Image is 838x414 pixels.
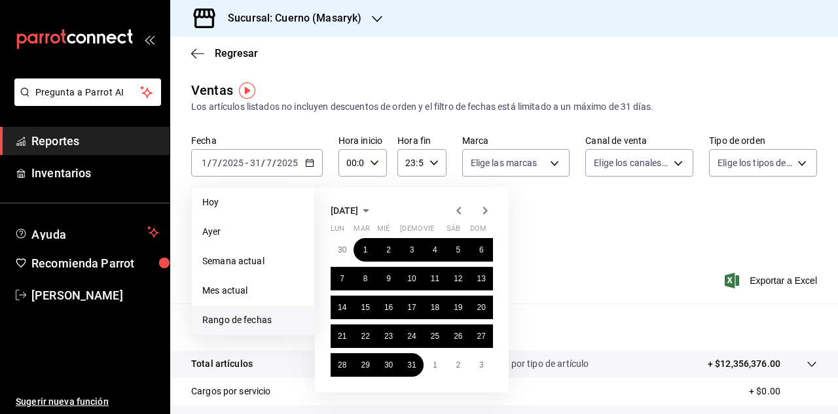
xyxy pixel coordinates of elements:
button: 30 de junio de 2025 [331,238,354,262]
p: Cargos por servicio [191,385,271,398]
abbr: 17 de julio de 2025 [407,303,416,312]
h3: Sucursal: Cuerno (Masaryk) [217,10,361,26]
abbr: 13 de julio de 2025 [477,274,486,283]
button: 2 de julio de 2025 [377,238,400,262]
abbr: 30 de julio de 2025 [384,360,393,370]
abbr: 22 de julio de 2025 [361,332,369,341]
button: open_drawer_menu [144,34,155,44]
abbr: 20 de julio de 2025 [477,303,486,312]
button: 17 de julio de 2025 [400,296,423,319]
abbr: 11 de julio de 2025 [431,274,439,283]
a: Pregunta a Parrot AI [9,95,161,109]
button: 28 de julio de 2025 [331,353,354,377]
abbr: 19 de julio de 2025 [454,303,462,312]
button: 10 de julio de 2025 [400,267,423,290]
span: / [218,158,222,168]
button: Regresar [191,47,258,60]
span: Reportes [31,132,159,150]
span: Mes actual [202,284,304,298]
button: 22 de julio de 2025 [354,324,376,348]
button: 13 de julio de 2025 [470,267,493,290]
span: Sugerir nueva función [16,395,159,409]
abbr: martes [354,224,369,238]
input: ---- [276,158,299,168]
label: Tipo de orden [709,136,817,145]
button: 3 de agosto de 2025 [470,353,493,377]
abbr: sábado [446,224,460,238]
label: Hora fin [397,136,446,145]
button: 18 de julio de 2025 [424,296,446,319]
abbr: 21 de julio de 2025 [338,332,346,341]
abbr: 14 de julio de 2025 [338,303,346,312]
label: Hora inicio [338,136,387,145]
span: / [272,158,276,168]
abbr: lunes [331,224,344,238]
abbr: jueves [400,224,477,238]
abbr: 12 de julio de 2025 [454,274,462,283]
abbr: 27 de julio de 2025 [477,332,486,341]
button: Pregunta a Parrot AI [14,78,161,106]
input: -- [249,158,261,168]
div: Ventas [191,80,233,100]
div: Los artículos listados no incluyen descuentos de orden y el filtro de fechas está limitado a un m... [191,100,817,114]
button: 27 de julio de 2025 [470,324,493,348]
abbr: 7 de julio de 2025 [340,274,344,283]
button: 5 de julio de 2025 [446,238,469,262]
button: 23 de julio de 2025 [377,324,400,348]
button: 2 de agosto de 2025 [446,353,469,377]
abbr: 6 de julio de 2025 [479,245,484,254]
button: 24 de julio de 2025 [400,324,423,348]
abbr: 8 de julio de 2025 [363,274,368,283]
abbr: 28 de julio de 2025 [338,360,346,370]
abbr: 5 de julio de 2025 [456,245,460,254]
abbr: 29 de julio de 2025 [361,360,369,370]
button: 21 de julio de 2025 [331,324,354,348]
button: 11 de julio de 2025 [424,267,446,290]
span: Exportar a Excel [727,273,817,288]
abbr: 3 de julio de 2025 [410,245,414,254]
span: Ayer [202,225,304,239]
abbr: viernes [424,224,434,238]
abbr: 25 de julio de 2025 [431,332,439,341]
button: 16 de julio de 2025 [377,296,400,319]
abbr: 2 de agosto de 2025 [456,360,460,370]
button: 25 de julio de 2025 [424,324,446,348]
p: + $0.00 [749,385,817,398]
abbr: 15 de julio de 2025 [361,303,369,312]
button: [DATE] [331,203,374,218]
button: 3 de julio de 2025 [400,238,423,262]
input: -- [201,158,208,168]
abbr: 18 de julio de 2025 [431,303,439,312]
abbr: 31 de julio de 2025 [407,360,416,370]
span: Hoy [202,196,304,209]
button: 8 de julio de 2025 [354,267,376,290]
p: + $12,356,376.00 [708,357,780,371]
button: 1 de agosto de 2025 [424,353,446,377]
span: Elige los tipos de orden [718,156,793,169]
label: Fecha [191,136,323,145]
abbr: domingo [470,224,486,238]
span: - [246,158,248,168]
button: 9 de julio de 2025 [377,267,400,290]
span: Rango de fechas [202,313,304,327]
button: 29 de julio de 2025 [354,353,376,377]
button: 1 de julio de 2025 [354,238,376,262]
span: Recomienda Parrot [31,254,159,272]
button: 30 de julio de 2025 [377,353,400,377]
abbr: 24 de julio de 2025 [407,332,416,341]
button: 12 de julio de 2025 [446,267,469,290]
p: Total artículos [191,357,253,371]
label: Canal de venta [585,136,693,145]
abbr: 23 de julio de 2025 [384,332,393,341]
abbr: miércoles [377,224,390,238]
span: / [261,158,265,168]
button: 15 de julio de 2025 [354,296,376,319]
span: Pregunta a Parrot AI [35,86,141,99]
abbr: 4 de julio de 2025 [433,245,437,254]
img: Tooltip marker [239,82,255,99]
abbr: 9 de julio de 2025 [386,274,391,283]
button: 20 de julio de 2025 [470,296,493,319]
span: Semana actual [202,254,304,268]
span: [PERSON_NAME] [31,286,159,304]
